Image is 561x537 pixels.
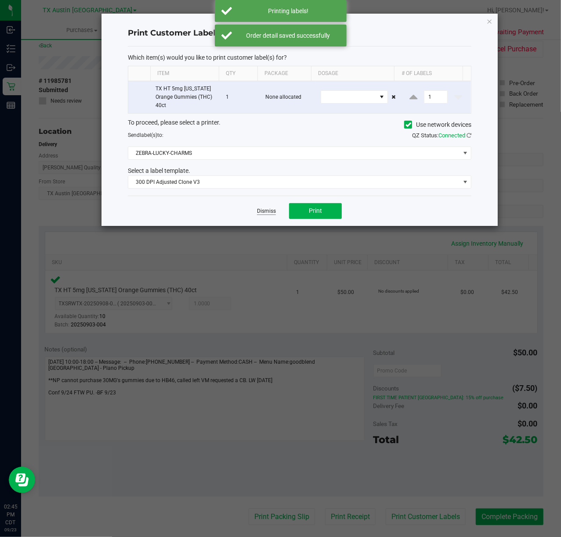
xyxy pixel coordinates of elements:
[128,176,460,188] span: 300 DPI Adjusted Clone V3
[150,81,221,114] td: TX HT 5mg [US_STATE] Orange Gummies (THC) 40ct
[219,66,257,81] th: Qty
[309,207,322,214] span: Print
[237,7,340,15] div: Printing labels!
[404,120,471,129] label: Use network devices
[9,467,35,493] iframe: Resource center
[121,118,478,131] div: To proceed, please select a printer.
[237,31,340,40] div: Order detail saved successfully
[221,81,261,114] td: 1
[260,81,315,114] td: None allocated
[257,208,276,215] a: Dismiss
[140,132,157,138] span: label(s)
[128,28,471,39] h4: Print Customer Labels
[412,132,471,139] span: QZ Status:
[394,66,463,81] th: # of labels
[438,132,465,139] span: Connected
[257,66,311,81] th: Package
[128,132,163,138] span: Send to:
[121,166,478,175] div: Select a label template.
[289,203,342,219] button: Print
[128,147,460,159] span: ZEBRA-LUCKY-CHARMS
[311,66,394,81] th: Dosage
[150,66,219,81] th: Item
[128,54,471,61] p: Which item(s) would you like to print customer label(s) for?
